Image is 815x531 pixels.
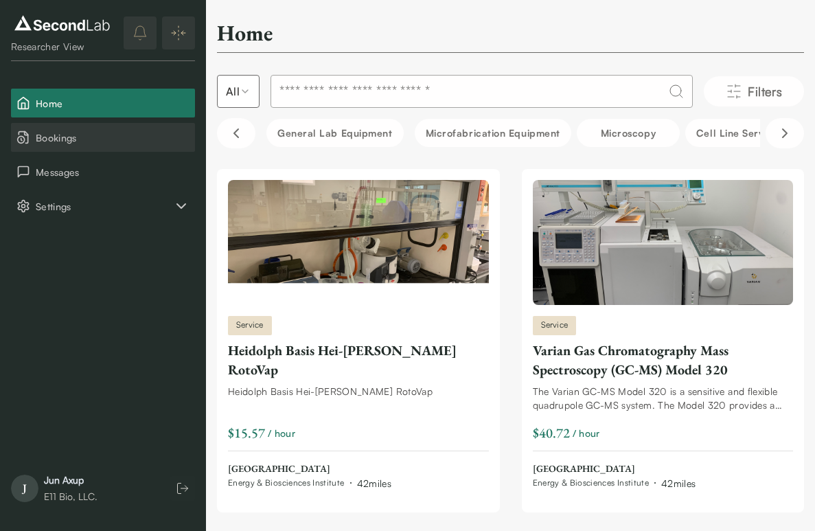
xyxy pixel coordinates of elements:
[228,341,489,379] div: Heidolph Basis Hei-[PERSON_NAME] RotoVap
[36,165,190,179] span: Messages
[36,96,190,111] span: Home
[11,192,195,221] button: Settings
[228,423,265,442] div: $15.57
[11,12,113,34] img: logo
[44,473,97,487] div: Jun Axup
[162,16,195,49] button: Expand/Collapse sidebar
[266,119,404,147] button: General Lab equipment
[661,476,696,490] div: 42 miles
[11,475,38,502] span: J
[170,476,195,501] button: Log out
[533,477,650,488] span: Energy & Biosciences Institute
[228,180,489,305] img: Heidolph Basis Hei-VAP HL RotoVap
[36,199,173,214] span: Settings
[268,426,295,440] span: / hour
[533,180,794,490] a: Varian Gas Chromatography Mass Spectroscopy (GC-MS) Model 320ServiceVarian Gas Chromatography Mas...
[533,423,570,442] div: $40.72
[36,131,190,145] span: Bookings
[11,89,195,117] button: Home
[766,118,804,148] button: Scroll right
[11,123,195,152] button: Bookings
[357,476,391,490] div: 42 miles
[533,180,794,305] img: Varian Gas Chromatography Mass Spectroscopy (GC-MS) Model 320
[217,118,255,148] button: Scroll left
[228,180,489,490] a: Heidolph Basis Hei-VAP HL RotoVapServiceHeidolph Basis Hei-[PERSON_NAME] RotoVapHeidolph Basis He...
[11,157,195,186] button: Messages
[577,119,680,147] button: Microscopy
[533,316,577,335] span: Service
[11,40,113,54] div: Researcher View
[685,119,790,147] button: Cell line service
[228,477,345,488] span: Energy & Biosciences Institute
[228,385,489,398] div: Heidolph Basis Hei-[PERSON_NAME] RotoVap
[533,341,794,379] div: Varian Gas Chromatography Mass Spectroscopy (GC-MS) Model 320
[217,19,273,47] h2: Home
[748,82,782,101] span: Filters
[704,76,804,106] button: Filters
[533,462,696,476] span: [GEOGRAPHIC_DATA]
[228,462,391,476] span: [GEOGRAPHIC_DATA]
[124,16,157,49] button: notifications
[415,119,571,147] button: Microfabrication Equipment
[217,75,260,108] button: Select listing type
[533,385,794,412] div: The Varian GC-MS Model 320 is a sensitive and flexible quadrupole GC-MS system. The Model 320 pro...
[573,426,600,440] span: / hour
[44,490,97,504] div: E11 Bio, LLC.
[228,316,272,335] span: Service
[11,192,195,221] div: Settings sub items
